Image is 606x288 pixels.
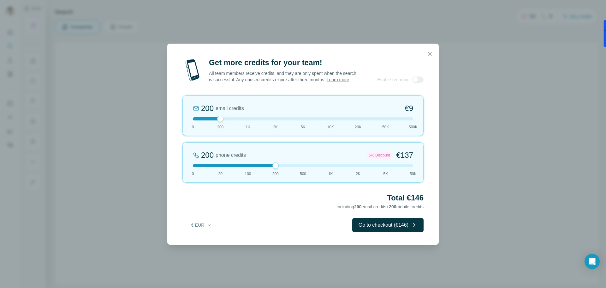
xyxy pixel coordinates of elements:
span: 100 [245,171,251,177]
span: €9 [405,103,413,113]
span: 2K [273,124,278,130]
span: 200 [217,124,223,130]
span: 50K [382,124,389,130]
div: 200 [201,150,214,160]
h2: Total €146 [182,193,424,203]
span: 2K [356,171,360,177]
button: € EUR [187,219,216,231]
span: 200 [389,204,396,209]
span: €137 [396,150,413,160]
span: 20 [218,171,223,177]
span: 1K [328,171,333,177]
div: 5% Discount [367,151,392,159]
span: 0 [192,124,194,130]
img: mobile-phone [182,58,203,83]
span: 200 [354,204,361,209]
span: phone credits [216,151,246,159]
span: 5K [301,124,306,130]
span: 10K [327,124,334,130]
span: 500K [409,124,418,130]
div: Open Intercom Messenger [585,254,600,269]
span: 0 [192,171,194,177]
p: All team members receive credits, and they are only spent when the search is successful. Any unus... [209,70,357,83]
span: 1K [246,124,250,130]
span: email credits [216,105,244,112]
span: 20K [355,124,361,130]
button: Go to checkout (€146) [352,218,424,232]
span: Enable recurring [377,77,410,83]
div: 200 [201,103,214,113]
span: 50K [410,171,416,177]
span: Including email credits + mobile credits [336,204,424,209]
a: Learn more [327,77,349,82]
span: 500 [300,171,306,177]
span: 5K [383,171,388,177]
span: 200 [272,171,279,177]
